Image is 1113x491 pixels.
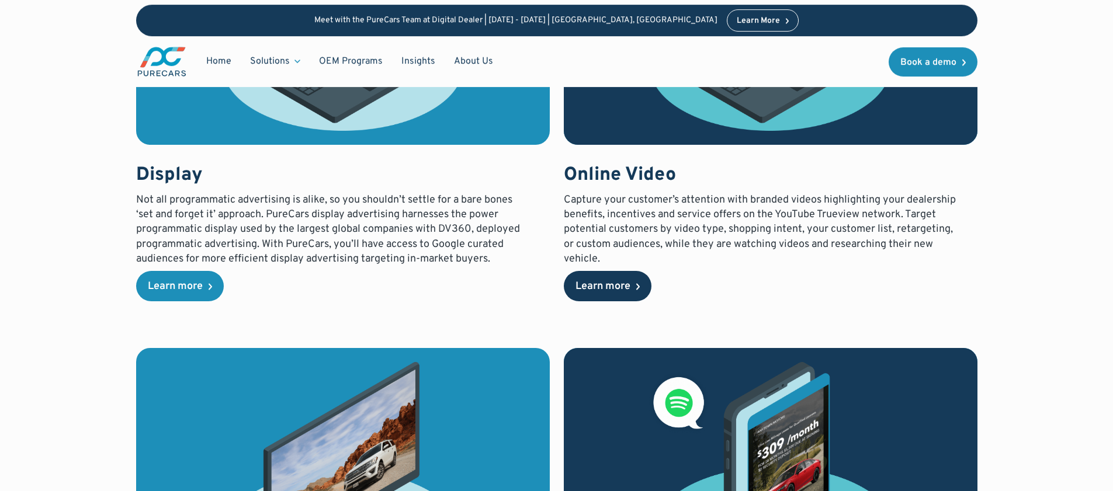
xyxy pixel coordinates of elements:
a: Learn more [136,271,224,301]
p: Not all programmatic advertising is alike, so you shouldn’t settle for a bare bones ‘set and forg... [136,193,529,266]
div: Learn more [575,281,630,292]
a: main [136,46,188,78]
div: Book a demo [900,58,956,67]
div: Solutions [241,50,310,72]
a: Learn More [727,9,799,32]
a: About Us [445,50,502,72]
p: Meet with the PureCars Team at Digital Dealer | [DATE] - [DATE] | [GEOGRAPHIC_DATA], [GEOGRAPHIC_... [314,16,717,26]
img: purecars logo [136,46,188,78]
div: Solutions [250,55,290,68]
a: Learn more [564,271,651,301]
a: OEM Programs [310,50,392,72]
a: Insights [392,50,445,72]
a: Home [197,50,241,72]
div: Learn More [737,17,780,25]
a: Book a demo [889,47,977,76]
p: Capture your customer’s attention with branded videos highlighting your dealership benefits, ince... [564,193,957,266]
div: Learn more [148,281,203,292]
h3: Online Video [564,163,957,188]
h3: Display [136,163,529,188]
